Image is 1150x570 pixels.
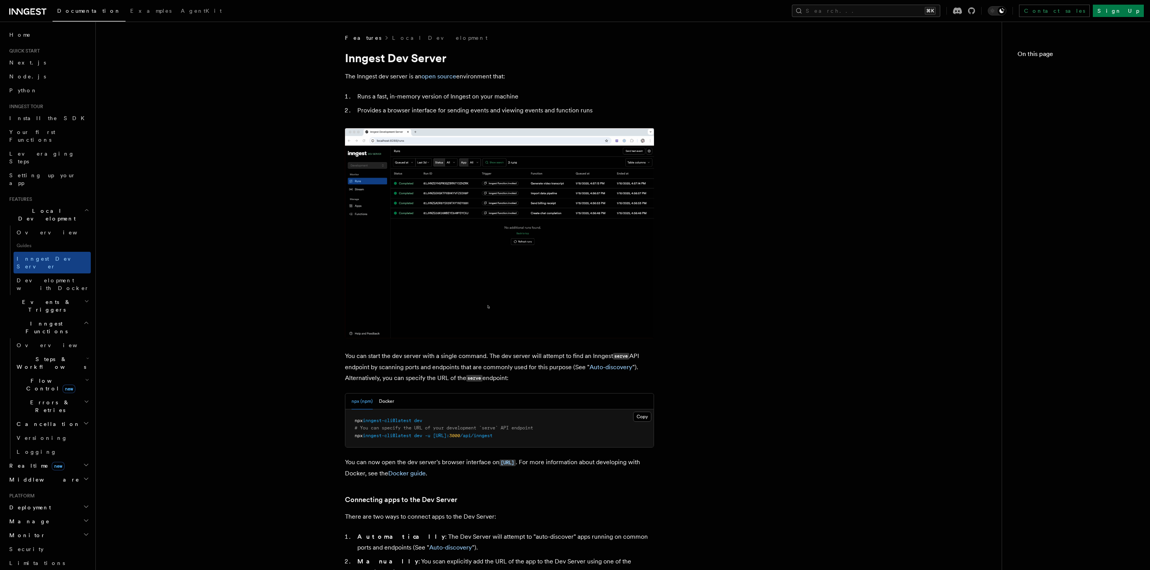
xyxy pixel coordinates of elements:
[421,73,456,80] a: open source
[6,147,91,168] a: Leveraging Steps
[6,28,91,42] a: Home
[379,394,394,409] button: Docker
[6,320,83,335] span: Inngest Functions
[17,342,96,348] span: Overview
[14,395,91,417] button: Errors & Retries
[345,457,654,479] p: You can now open the dev server's browser interface on . For more information about developing wi...
[425,433,430,438] span: -u
[6,473,91,487] button: Middleware
[6,504,51,511] span: Deployment
[14,431,91,445] a: Versioning
[17,449,57,455] span: Logging
[1019,5,1090,17] a: Contact sales
[6,493,35,499] span: Platform
[363,418,411,423] span: inngest-cli@latest
[6,103,43,110] span: Inngest tour
[9,87,37,93] span: Python
[130,8,172,14] span: Examples
[9,31,31,39] span: Home
[6,125,91,147] a: Your first Functions
[388,470,426,477] a: Docker guide
[14,252,91,273] a: Inngest Dev Server
[355,425,533,431] span: # You can specify the URL of your development `serve` API endpoint
[345,511,654,522] p: There are two ways to connect apps to the Dev Server:
[925,7,936,15] kbd: ⌘K
[17,277,89,291] span: Development with Docker
[6,83,91,97] a: Python
[52,462,65,470] span: new
[53,2,126,22] a: Documentation
[9,59,46,66] span: Next.js
[466,375,482,382] code: serve
[6,226,91,295] div: Local Development
[6,70,91,83] a: Node.js
[14,273,91,295] a: Development with Docker
[613,353,629,360] code: serve
[357,533,445,540] strong: Automatically
[14,355,86,371] span: Steps & Workflows
[6,295,91,317] button: Events & Triggers
[6,204,91,226] button: Local Development
[57,8,121,14] span: Documentation
[181,8,222,14] span: AgentKit
[17,256,83,270] span: Inngest Dev Server
[429,544,472,551] a: Auto-discovery
[14,338,91,352] a: Overview
[6,462,65,470] span: Realtime
[14,239,91,252] span: Guides
[6,48,40,54] span: Quick start
[17,229,96,236] span: Overview
[9,172,76,186] span: Setting up your app
[14,374,91,395] button: Flow Controlnew
[460,433,493,438] span: /api/inngest
[352,394,373,409] button: npx (npm)
[14,445,91,459] a: Logging
[6,476,80,483] span: Middleware
[14,352,91,374] button: Steps & Workflows
[414,433,422,438] span: dev
[792,5,940,17] button: Search...⌘K
[589,363,632,371] a: Auto-discovery
[345,71,654,82] p: The Inngest dev server is an environment that:
[449,433,460,438] span: 3000
[392,34,488,42] a: Local Development
[1093,5,1144,17] a: Sign Up
[6,56,91,70] a: Next.js
[345,34,381,42] span: Features
[6,514,91,528] button: Manage
[6,196,32,202] span: Features
[6,317,91,338] button: Inngest Functions
[126,2,176,21] a: Examples
[14,377,85,392] span: Flow Control
[355,91,654,102] li: Runs a fast, in-memory version of Inngest on your machine
[355,531,654,553] li: : The Dev Server will attempt to "auto-discover" apps running on common ports and endpoints (See ...
[9,546,44,552] span: Security
[176,2,226,21] a: AgentKit
[355,105,654,116] li: Provides a browser interface for sending events and viewing events and function runs
[499,460,516,466] code: [URL]
[14,420,80,428] span: Cancellation
[9,115,89,121] span: Install the SDK
[6,556,91,570] a: Limitations
[988,6,1006,15] button: Toggle dark mode
[1018,49,1135,62] h4: On this page
[345,494,457,505] a: Connecting apps to the Dev Server
[433,433,449,438] span: [URL]:
[9,73,46,80] span: Node.js
[355,433,363,438] span: npx
[6,517,50,525] span: Manage
[414,418,422,423] span: dev
[6,168,91,190] a: Setting up your app
[6,500,91,514] button: Deployment
[6,298,84,314] span: Events & Triggers
[9,560,65,566] span: Limitations
[14,399,84,414] span: Errors & Retries
[633,412,651,422] button: Copy
[6,542,91,556] a: Security
[345,351,654,384] p: You can start the dev server with a single command. The dev server will attempt to find an Innges...
[17,435,68,441] span: Versioning
[345,128,654,338] img: Dev Server Demo
[6,338,91,459] div: Inngest Functions
[363,433,411,438] span: inngest-cli@latest
[9,129,55,143] span: Your first Functions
